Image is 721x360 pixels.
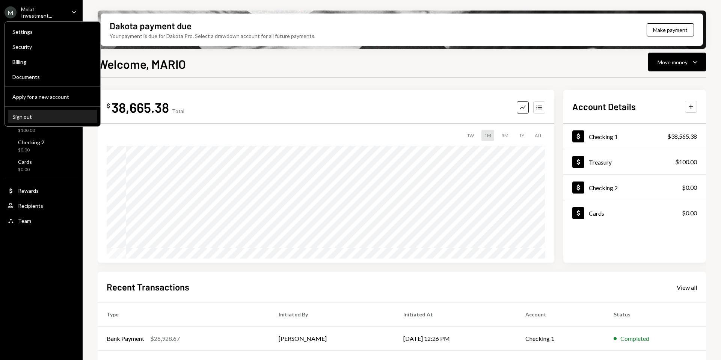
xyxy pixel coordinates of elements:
[110,20,192,32] div: Dakota payment due
[8,55,97,68] a: Billing
[107,281,189,293] h2: Recent Transactions
[18,166,32,173] div: $0.00
[172,108,184,114] div: Total
[620,334,649,343] div: Completed
[18,147,44,153] div: $0.00
[110,32,315,40] div: Your payment is due for Dakota Pro. Select a drawdown account for all future payments.
[18,218,31,224] div: Team
[18,139,44,145] div: Checking 2
[658,58,688,66] div: Move money
[8,70,97,83] a: Documents
[647,23,694,36] button: Make payment
[516,327,605,351] td: Checking 1
[682,183,697,192] div: $0.00
[18,203,43,209] div: Recipients
[12,113,93,120] div: Sign out
[5,199,78,212] a: Recipients
[605,303,706,327] th: Status
[12,59,93,65] div: Billing
[563,200,706,225] a: Cards$0.00
[8,25,97,38] a: Settings
[516,130,527,141] div: 1Y
[464,130,477,141] div: 1W
[8,90,97,104] button: Apply for a new account
[572,100,636,113] h2: Account Details
[12,94,93,100] div: Apply for a new account
[270,327,394,351] td: [PERSON_NAME]
[8,40,97,53] a: Security
[98,56,186,71] h1: Welcome, MARIO
[499,130,511,141] div: 3M
[18,188,39,194] div: Rewards
[589,210,604,217] div: Cards
[12,44,93,50] div: Security
[5,156,78,174] a: Cards$0.00
[677,283,697,291] a: View all
[532,130,545,141] div: ALL
[5,137,78,155] a: Checking 2$0.00
[563,149,706,174] a: Treasury$100.00
[589,133,618,140] div: Checking 1
[394,303,516,327] th: Initiated At
[481,130,494,141] div: 1M
[675,157,697,166] div: $100.00
[5,184,78,197] a: Rewards
[112,99,169,116] div: 38,665.38
[394,327,516,351] td: [DATE] 12:26 PM
[12,74,93,80] div: Documents
[18,159,32,165] div: Cards
[12,29,93,35] div: Settings
[5,214,78,227] a: Team
[682,209,697,218] div: $0.00
[98,303,270,327] th: Type
[8,110,97,124] button: Sign out
[150,334,180,343] div: $26,928.67
[563,124,706,149] a: Checking 1$38,565.38
[18,127,39,134] div: $100.00
[107,334,144,343] div: Bank Payment
[589,159,612,166] div: Treasury
[563,175,706,200] a: Checking 2$0.00
[589,184,618,191] div: Checking 2
[516,303,605,327] th: Account
[667,132,697,141] div: $38,565.38
[270,303,394,327] th: Initiated By
[648,53,706,71] button: Move money
[107,102,110,109] div: $
[5,6,17,18] div: M
[21,6,65,19] div: Molat Investment...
